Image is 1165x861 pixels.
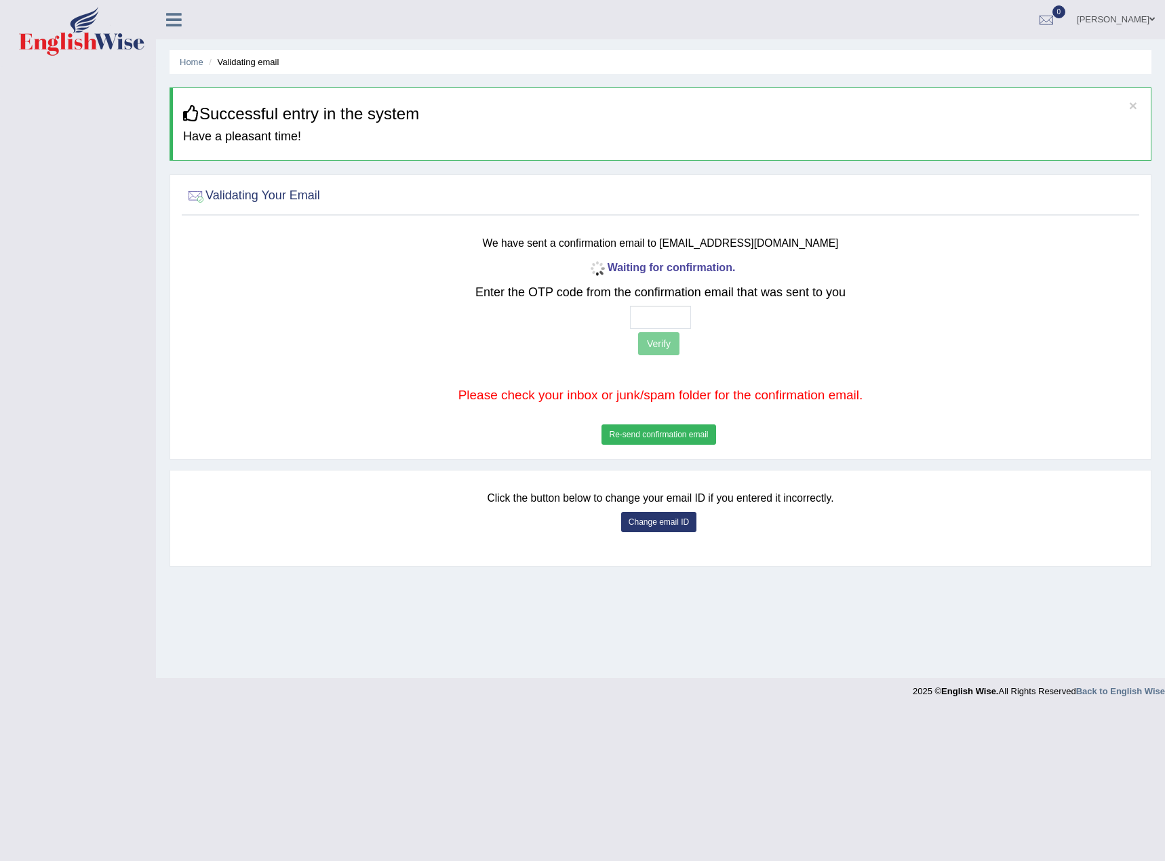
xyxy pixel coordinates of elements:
img: icon-progress-circle-small.gif [586,258,608,279]
button: Re-send confirmation email [601,424,715,445]
b: Waiting for confirmation. [586,262,736,273]
a: Back to English Wise [1076,686,1165,696]
div: 2025 © All Rights Reserved [913,678,1165,698]
h2: Enter the OTP code from the confirmation email that was sent to you [266,286,1056,300]
span: 0 [1052,5,1066,18]
small: Click the button below to change your email ID if you entered it incorrectly. [487,492,833,504]
h2: Validating Your Email [185,186,320,206]
li: Validating email [205,56,279,68]
h4: Have a pleasant time! [183,130,1141,144]
button: × [1129,98,1137,113]
a: Home [180,57,203,67]
button: Change email ID [621,512,696,532]
p: Please check your inbox or junk/spam folder for the confirmation email. [266,386,1056,405]
h3: Successful entry in the system [183,105,1141,123]
strong: English Wise. [941,686,998,696]
small: We have sent a confirmation email to [EMAIL_ADDRESS][DOMAIN_NAME] [483,237,839,249]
